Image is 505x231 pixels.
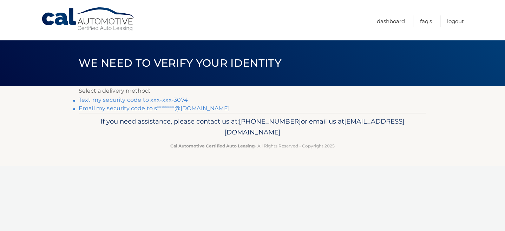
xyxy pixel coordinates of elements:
p: If you need assistance, please contact us at: or email us at [83,116,422,138]
strong: Cal Automotive Certified Auto Leasing [170,143,255,148]
a: FAQ's [420,15,432,27]
a: Cal Automotive [41,7,136,32]
a: Logout [447,15,464,27]
span: We need to verify your identity [79,57,281,70]
p: - All Rights Reserved - Copyright 2025 [83,142,422,150]
span: [PHONE_NUMBER] [239,117,301,125]
a: Text my security code to xxx-xxx-3074 [79,97,188,103]
a: Dashboard [377,15,405,27]
p: Select a delivery method: [79,86,426,96]
a: Email my security code to s********@[DOMAIN_NAME] [79,105,230,112]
